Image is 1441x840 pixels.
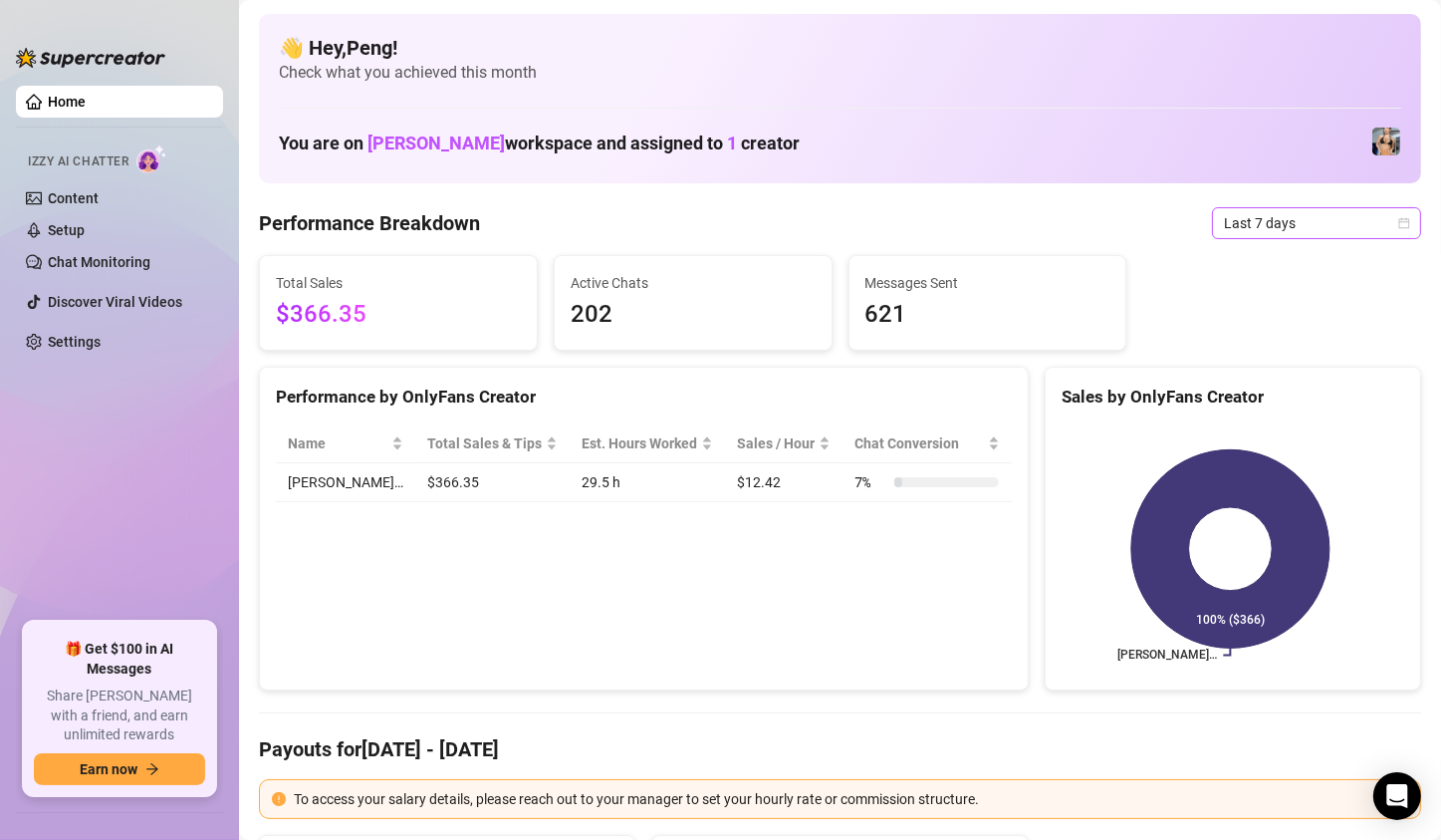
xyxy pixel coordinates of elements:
[582,432,697,454] div: Est. Hours Worked
[725,424,842,463] th: Sales / Hour
[570,463,725,502] td: 29.5 h
[34,753,205,785] button: Earn nowarrow-right
[276,296,521,334] span: $366.35
[427,432,542,454] span: Total Sales & Tips
[259,735,1421,763] h4: Payouts for [DATE] - [DATE]
[48,222,85,238] a: Setup
[725,463,842,502] td: $12.42
[1373,772,1421,820] div: Open Intercom Messenger
[1062,384,1404,411] div: Sales by OnlyFans Creator
[571,296,816,334] span: 202
[737,432,815,454] span: Sales / Hour
[854,471,886,493] span: 7 %
[48,94,86,110] a: Home
[727,133,737,153] span: 1
[288,432,387,454] span: Name
[1398,217,1410,229] span: calendar
[16,48,165,68] img: logo-BBDzfeDw.svg
[48,334,101,350] a: Settings
[415,463,570,502] td: $366.35
[1117,649,1217,663] text: [PERSON_NAME]…
[571,272,816,294] span: Active Chats
[48,254,150,270] a: Chat Monitoring
[279,133,800,154] h1: You are on workspace and assigned to creator
[294,788,1408,810] div: To access your salary details, please reach out to your manager to set your hourly rate or commis...
[1224,208,1409,238] span: Last 7 days
[276,384,1012,411] div: Performance by OnlyFans Creator
[276,424,415,463] th: Name
[272,792,286,806] span: exclamation-circle
[279,62,1401,84] span: Check what you achieved this month
[48,294,182,310] a: Discover Viral Videos
[28,152,128,171] span: Izzy AI Chatter
[865,296,1110,334] span: 621
[842,424,1011,463] th: Chat Conversion
[279,34,1401,62] h4: 👋 Hey, Peng !
[259,209,480,237] h4: Performance Breakdown
[48,190,99,206] a: Content
[367,133,505,153] span: [PERSON_NAME]
[34,640,205,679] span: 🎁 Get $100 in AI Messages
[276,272,521,294] span: Total Sales
[80,761,137,777] span: Earn now
[415,424,570,463] th: Total Sales & Tips
[145,762,159,776] span: arrow-right
[34,687,205,745] span: Share [PERSON_NAME] with a friend, and earn unlimited rewards
[276,463,415,502] td: [PERSON_NAME]…
[136,144,167,173] img: AI Chatter
[1372,128,1400,155] img: Veronica
[865,272,1110,294] span: Messages Sent
[854,432,983,454] span: Chat Conversion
